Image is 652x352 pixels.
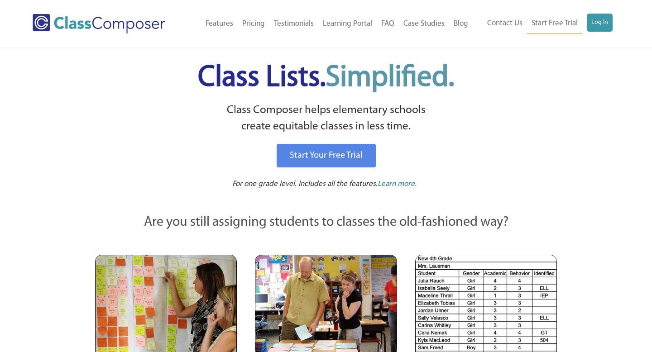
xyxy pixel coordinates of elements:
[527,14,582,34] a: Start Free Trial
[587,14,613,32] a: Log In
[378,179,417,190] a: Learn more.
[378,180,417,188] span: Learn more.
[238,14,269,34] a: Pricing
[33,14,165,33] img: Class Composer
[186,14,473,34] nav: Header Menu
[290,151,363,160] span: Start Your Free Trial
[318,14,377,34] a: Learning Portal
[473,14,613,34] nav: Header Menu
[399,14,449,34] a: Case Studies
[232,180,378,188] span: For one grade level. Includes all the features.
[277,144,376,167] a: Start Your Free Trial
[201,14,238,34] a: Features
[198,63,454,93] span: Class Lists.
[95,213,557,233] p: Are you still assigning students to classes the old-fashioned way?
[483,14,527,33] a: Contact Us
[94,102,558,135] p: Class Composer helps elementary schools create equitable classes in less time.
[449,14,473,34] a: Blog
[377,14,399,34] a: FAQ
[326,63,454,93] span: Simplified.
[269,14,318,34] a: Testimonials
